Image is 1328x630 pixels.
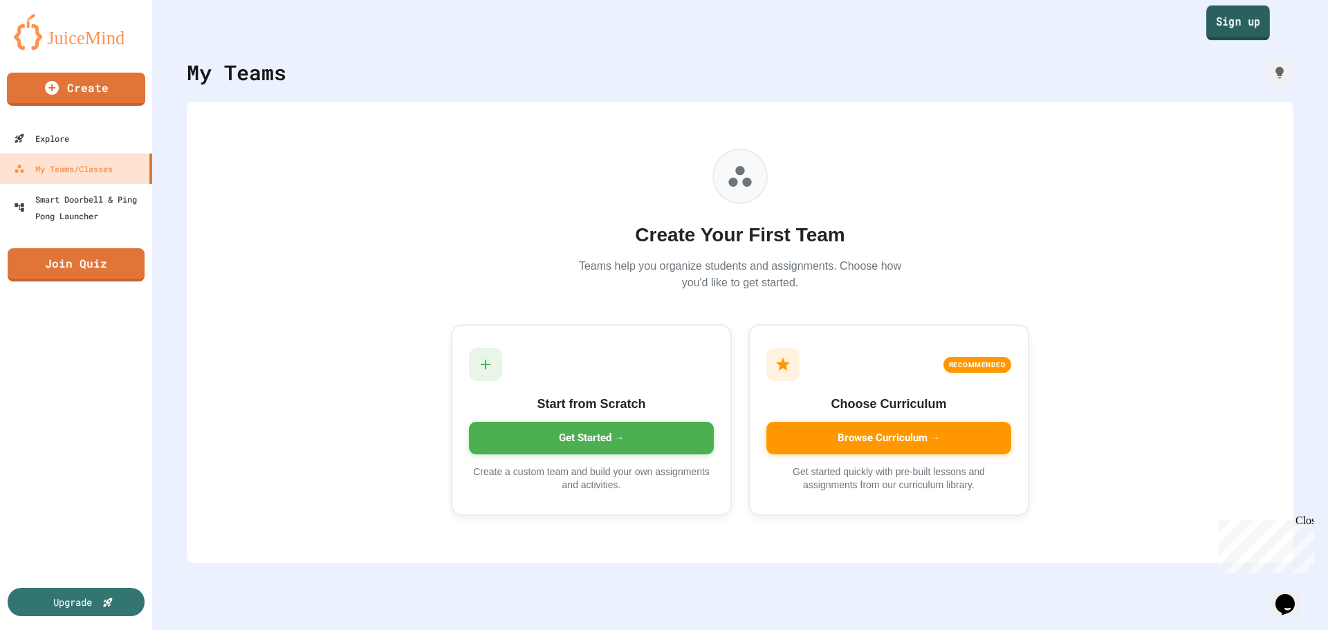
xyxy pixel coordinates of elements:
div: Chat with us now!Close [6,6,95,88]
p: Teams help you organize students and assignments. Choose how you'd like to get started. [574,258,906,291]
h3: Choose Curriculum [766,395,1011,414]
div: RECOMMENDED [943,357,1012,373]
div: My Teams/Classes [14,160,113,177]
p: Get started quickly with pre-built lessons and assignments from our curriculum library. [766,465,1011,492]
h3: Start from Scratch [469,395,714,414]
iframe: chat widget [1213,515,1314,573]
div: Explore [14,130,69,147]
p: Create a custom team and build your own assignments and activities. [469,465,714,492]
div: My Teams [187,57,286,88]
a: Sign up [1206,6,1270,40]
h2: Create Your First Team [574,221,906,250]
div: How it works [1266,59,1293,86]
a: Create [7,73,145,106]
div: Smart Doorbell & Ping Pong Launcher [14,191,147,224]
div: Upgrade [53,595,92,609]
div: Browse Curriculum → [766,422,1011,454]
iframe: chat widget [1270,575,1314,616]
a: Join Quiz [8,248,145,281]
div: Get Started → [469,422,714,454]
img: logo-orange.svg [14,14,138,50]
